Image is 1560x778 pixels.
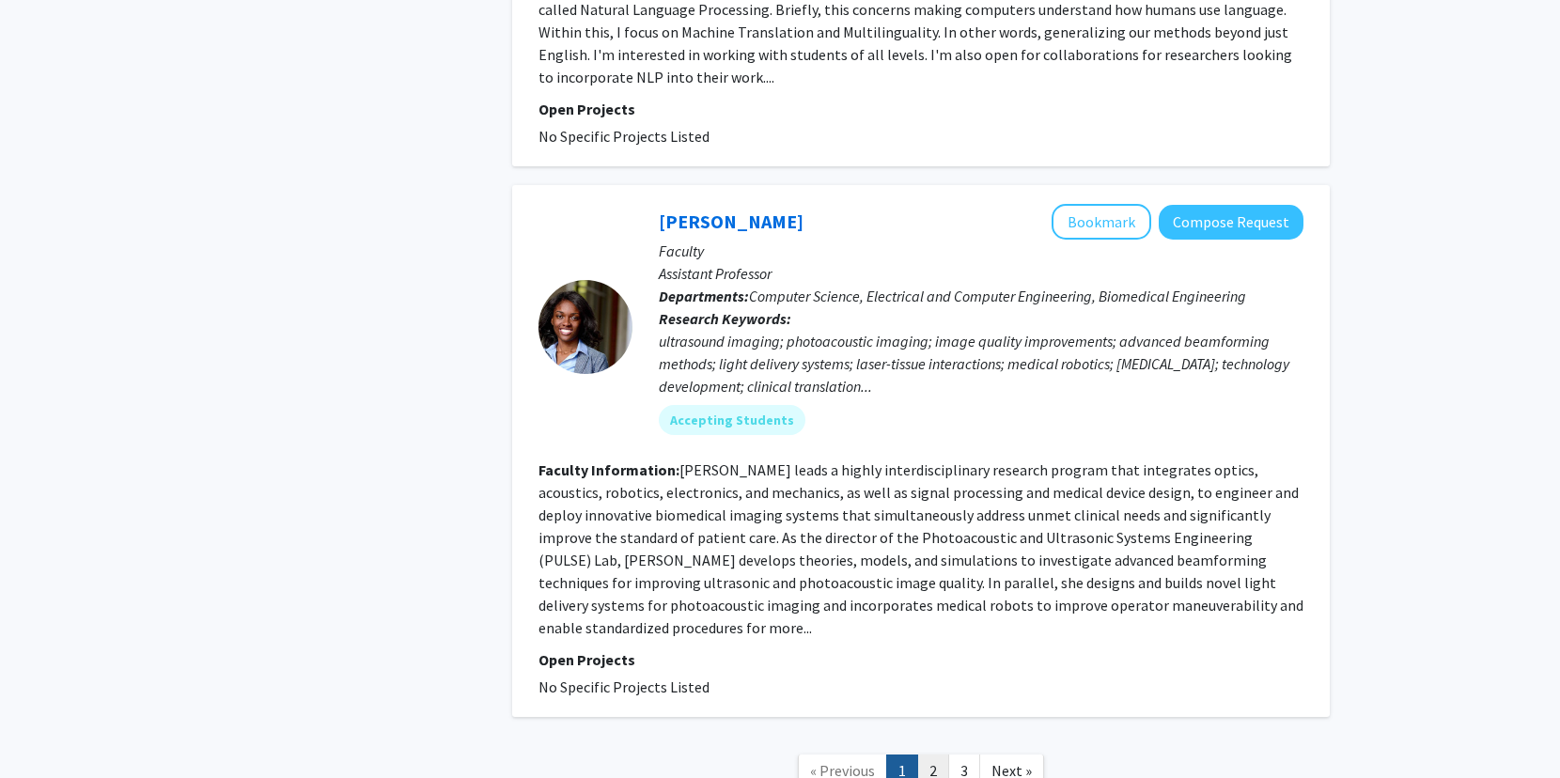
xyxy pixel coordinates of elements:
a: [PERSON_NAME] [659,210,803,233]
b: Research Keywords: [659,309,791,328]
iframe: Chat [14,693,80,764]
b: Faculty Information: [538,460,679,479]
span: No Specific Projects Listed [538,127,710,146]
p: Assistant Professor [659,262,1303,285]
fg-read-more: [PERSON_NAME] leads a highly interdisciplinary research program that integrates optics, acoustics... [538,460,1303,637]
mat-chip: Accepting Students [659,405,805,435]
p: Open Projects [538,648,1303,671]
p: Open Projects [538,98,1303,120]
b: Departments: [659,287,749,305]
button: Add Bisi Bell to Bookmarks [1052,204,1151,240]
span: No Specific Projects Listed [538,677,710,696]
p: Faculty [659,240,1303,262]
span: Computer Science, Electrical and Computer Engineering, Biomedical Engineering [749,287,1246,305]
button: Compose Request to Bisi Bell [1159,205,1303,240]
div: ultrasound imaging; photoacoustic imaging; image quality improvements; advanced beamforming metho... [659,330,1303,397]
